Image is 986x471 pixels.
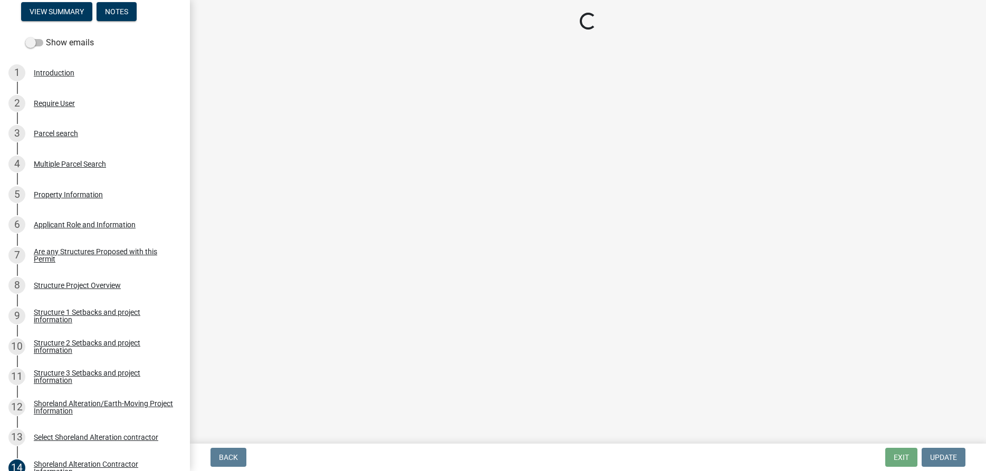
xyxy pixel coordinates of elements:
[8,216,25,233] div: 6
[8,247,25,264] div: 7
[219,453,238,462] span: Back
[8,125,25,142] div: 3
[8,64,25,81] div: 1
[25,36,94,49] label: Show emails
[34,369,173,384] div: Structure 3 Setbacks and project information
[34,400,173,415] div: Shoreland Alteration/Earth-Moving Project Information
[34,248,173,263] div: Are any Structures Proposed with this Permit
[97,2,137,21] button: Notes
[34,191,103,198] div: Property Information
[8,307,25,324] div: 9
[34,130,78,137] div: Parcel search
[885,448,917,467] button: Exit
[34,221,136,228] div: Applicant Role and Information
[8,186,25,203] div: 5
[8,277,25,294] div: 8
[34,339,173,354] div: Structure 2 Setbacks and project information
[21,8,92,17] wm-modal-confirm: Summary
[34,434,158,441] div: Select Shoreland Alteration contractor
[34,100,75,107] div: Require User
[930,453,957,462] span: Update
[8,338,25,355] div: 10
[34,282,121,289] div: Structure Project Overview
[34,309,173,323] div: Structure 1 Setbacks and project information
[8,368,25,385] div: 11
[8,429,25,446] div: 13
[8,399,25,416] div: 12
[34,160,106,168] div: Multiple Parcel Search
[34,69,74,76] div: Introduction
[210,448,246,467] button: Back
[8,95,25,112] div: 2
[8,156,25,172] div: 4
[21,2,92,21] button: View Summary
[922,448,965,467] button: Update
[97,8,137,17] wm-modal-confirm: Notes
